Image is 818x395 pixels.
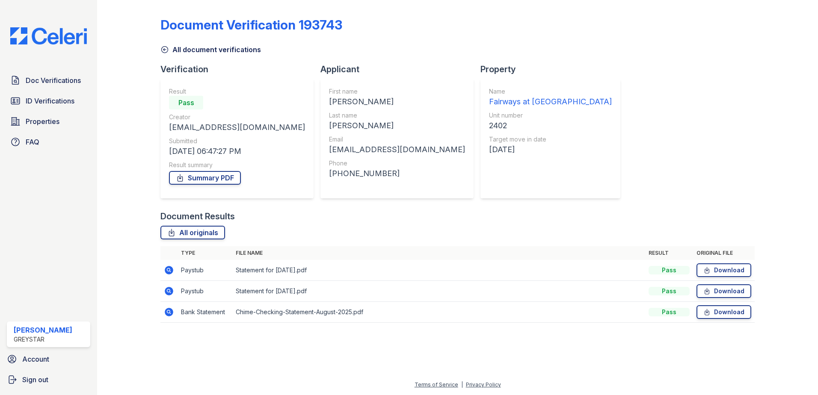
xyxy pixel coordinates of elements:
th: Type [178,246,232,260]
div: Verification [160,63,320,75]
th: Result [645,246,693,260]
td: Bank Statement [178,302,232,323]
div: 2402 [489,120,612,132]
div: Greystar [14,335,72,344]
a: Name Fairways at [GEOGRAPHIC_DATA] [489,87,612,108]
span: ID Verifications [26,96,74,106]
a: All originals [160,226,225,239]
div: Email [329,135,465,144]
a: Doc Verifications [7,72,90,89]
div: Phone [329,159,465,168]
td: Paystub [178,260,232,281]
div: [DATE] 06:47:27 PM [169,145,305,157]
div: Unit number [489,111,612,120]
span: Account [22,354,49,364]
a: Sign out [3,371,94,388]
a: Download [696,263,751,277]
div: Result summary [169,161,305,169]
span: FAQ [26,137,39,147]
a: All document verifications [160,44,261,55]
a: ID Verifications [7,92,90,109]
div: Pass [649,308,690,316]
div: [PERSON_NAME] [14,325,72,335]
span: Doc Verifications [26,75,81,85]
img: CE_Logo_Blue-a8612792a0a2168367f1c8372b55b34899dd931a85d93a1a3d3e32e68fde9ad4.png [3,27,94,44]
td: Statement for [DATE].pdf [232,260,645,281]
div: Applicant [320,63,480,75]
a: Summary PDF [169,171,241,185]
th: File name [232,246,645,260]
div: Property [480,63,627,75]
div: [PERSON_NAME] [329,120,465,132]
td: Chime-Checking-Statement-August-2025.pdf [232,302,645,323]
div: Document Verification 193743 [160,17,342,32]
div: [DATE] [489,144,612,156]
div: Name [489,87,612,96]
div: [PHONE_NUMBER] [329,168,465,180]
span: Sign out [22,374,48,385]
div: Submitted [169,137,305,145]
div: Result [169,87,305,96]
th: Original file [693,246,755,260]
span: Properties [26,116,59,127]
a: Privacy Policy [466,381,501,388]
div: | [461,381,463,388]
div: Target move in date [489,135,612,144]
div: Pass [649,266,690,274]
td: Paystub [178,281,232,302]
div: Fairways at [GEOGRAPHIC_DATA] [489,96,612,108]
div: Pass [649,287,690,295]
div: Last name [329,111,465,120]
div: [EMAIL_ADDRESS][DOMAIN_NAME] [169,121,305,133]
div: Creator [169,113,305,121]
div: Pass [169,96,203,109]
td: Statement for [DATE].pdf [232,281,645,302]
a: Download [696,284,751,298]
a: Properties [7,113,90,130]
a: Account [3,351,94,368]
a: FAQ [7,133,90,150]
div: [EMAIL_ADDRESS][DOMAIN_NAME] [329,144,465,156]
div: First name [329,87,465,96]
a: Download [696,305,751,319]
a: Terms of Service [415,381,458,388]
div: Document Results [160,210,235,222]
div: [PERSON_NAME] [329,96,465,108]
